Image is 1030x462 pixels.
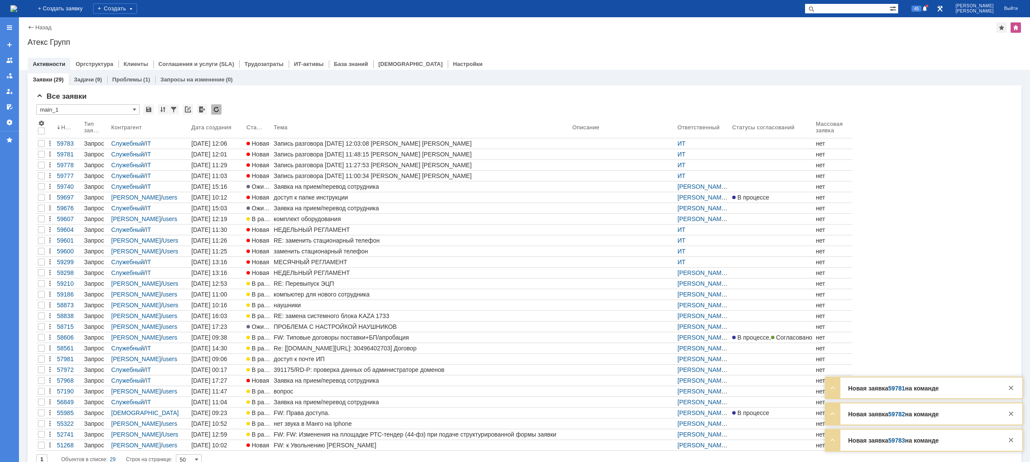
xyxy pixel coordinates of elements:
[190,235,245,246] a: [DATE] 11:26
[84,183,108,190] div: Запрос на обслуживание
[677,302,727,309] a: [PERSON_NAME]
[677,162,686,169] a: ИТ
[158,104,168,115] div: Сортировка...
[816,162,851,169] div: нет
[677,248,686,255] a: ИТ
[274,194,569,201] div: доступ к папке инструкции
[57,215,81,222] div: 59607
[245,160,272,170] a: Новая
[274,183,569,190] div: Заявка на прием/перевод сотрудника
[33,61,65,67] a: Активности
[191,162,227,169] div: [DATE] 11:29
[190,118,245,138] th: Дата создания
[677,269,727,276] a: [PERSON_NAME]
[272,289,571,300] a: компьютер для нового сотрудника
[55,278,82,289] a: 59210
[274,151,569,158] div: Запись разговора [DATE] 11:48:15 [PERSON_NAME] [PERSON_NAME]
[190,203,245,213] a: [DATE] 15:03
[84,259,108,265] div: Запрос на обслуживание
[816,269,851,276] div: нет
[274,248,569,255] div: заменить стационарный телефон
[247,280,277,287] span: В работе
[55,289,82,300] a: 59186
[272,246,571,256] a: заменить стационарный телефон
[84,121,101,134] div: Тип заявки
[247,226,269,233] span: Новая
[677,124,721,131] div: Ответственный
[111,205,144,212] a: Служебный
[816,121,844,134] div: Массовая заявка
[274,140,569,147] div: Запись разговора [DATE] 12:03:08 [PERSON_NAME] [PERSON_NAME]
[162,291,177,298] a: users
[111,280,161,287] a: [PERSON_NAME]
[677,237,686,244] a: ИТ
[274,124,288,131] div: Тема
[245,300,272,310] a: В работе
[84,248,108,255] div: Запрос на обслуживание
[111,162,144,169] a: Служебный
[112,76,142,83] a: Проблемы
[272,278,571,289] a: RE: Перевыпуск ЭЦП
[146,151,151,158] a: IT
[84,291,108,298] div: Запрос на обслуживание
[57,291,81,298] div: 59186
[814,171,852,181] a: нет
[84,280,108,287] div: Запрос на обслуживание
[334,61,368,67] a: База знаний
[190,181,245,192] a: [DATE] 15:16
[111,151,144,158] a: Служебный
[191,215,227,222] div: [DATE] 12:19
[272,118,571,138] th: Тема
[146,269,151,276] a: IT
[111,269,144,276] a: Служебный
[3,115,16,129] a: Настройки
[111,183,144,190] a: Служебный
[190,171,245,181] a: [DATE] 11:03
[55,268,82,278] a: 59298
[190,225,245,235] a: [DATE] 11:30
[33,76,52,83] a: Заявки
[55,149,82,159] a: 59781
[274,215,569,222] div: комплект оборудования
[245,118,272,138] th: Статус
[191,205,227,212] div: [DATE] 15:03
[190,257,245,267] a: [DATE] 13:16
[55,214,82,224] a: 59607
[57,259,81,265] div: 59299
[245,268,272,278] a: Новая
[247,248,269,255] span: Новая
[190,149,245,159] a: [DATE] 12:01
[1011,22,1021,33] div: Изменить домашнюю страницу
[162,215,177,222] a: users
[814,246,852,256] a: нет
[677,194,727,201] a: [PERSON_NAME]
[245,192,272,203] a: Новая
[183,104,193,115] div: Скопировать ссылку на список
[247,183,332,190] span: Ожидает ответа контрагента
[84,302,108,309] div: Запрос на обслуживание
[57,172,81,179] div: 59777
[816,237,851,244] div: нет
[146,172,151,179] a: IT
[111,226,144,233] a: Служебный
[814,181,852,192] a: нет
[3,38,16,52] a: Создать заявку
[814,257,852,267] a: нет
[211,104,222,115] div: Обновлять список
[245,149,272,159] a: Новая
[272,160,571,170] a: Запись разговора [DATE] 11:27:53 [PERSON_NAME] [PERSON_NAME]
[677,140,686,147] a: ИТ
[84,226,108,233] div: Запрос на обслуживание
[191,183,227,190] div: [DATE] 15:16
[57,205,81,212] div: 59676
[677,291,727,298] a: [PERSON_NAME]
[55,118,82,138] th: Номер
[274,205,569,212] div: Заявка на прием/перевод сотрудника
[61,124,74,131] div: Номер
[247,140,269,147] span: Новая
[162,302,178,309] a: Users
[677,259,686,265] a: ИТ
[82,118,109,138] th: Тип заявки
[274,302,569,309] div: наушники
[814,214,852,224] a: нет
